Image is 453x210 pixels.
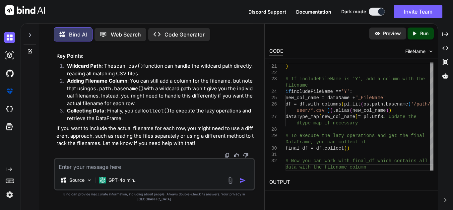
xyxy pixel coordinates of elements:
span: dataType_map [286,114,319,119]
strong: Wildcard Path [67,63,101,69]
span: dtype map if necessary [297,120,358,126]
div: CODE [269,47,283,55]
button: Discord Support [248,8,286,15]
p: Source [69,177,85,183]
img: githubDark [4,68,15,79]
span: includeFileName == [291,89,341,94]
span: new_col_name [353,108,386,113]
div: 28 [269,126,277,133]
p: If you want to include the actual filename for each row, you might need to use a different approa... [56,125,254,147]
img: like [234,153,239,158]
img: cloudideIcon [4,104,15,115]
div: 24 [269,89,277,95]
span: new_col_name = dataName + [286,95,355,101]
span: # If includeFileName is 'Y', add a column with the [286,76,425,82]
span: '/path/ [411,102,430,107]
span: # Now you can work with final_df which contains al [286,158,425,164]
p: Preview [383,30,401,37]
span: ) [327,108,330,113]
img: copy [225,153,230,158]
span: DataFrame, you can collect it [286,139,366,145]
img: icon [239,177,246,184]
div: 23 [269,76,277,82]
span: if [286,89,291,94]
span: ( [341,102,344,107]
img: GPT-4o mini [99,177,106,183]
p: Bind can provide inaccurate information, including about people. Always double-check its answers.... [54,192,255,202]
button: Documentation [296,8,331,15]
span: new_col_name [322,114,355,119]
span: user/*.csv' [297,108,327,113]
span: = pl.Utf8 [358,114,383,119]
span: Dark mode [341,8,366,15]
img: settings [4,189,15,200]
span: ) [286,64,288,69]
span: "_FileName" [355,95,386,101]
span: ] [355,114,358,119]
li: : Finally, you call to execute the lazy operations and retrieve the DataFrame. [62,107,254,122]
span: ) [347,146,350,151]
p: Web Search [111,31,141,38]
p: Code Generator [164,31,205,38]
div: 22 [269,70,277,76]
img: Pick Models [87,177,92,183]
strong: Adding Filename Column [67,78,127,84]
div: 29 [269,133,277,139]
h3: Key Points: [56,52,254,60]
p: Bind AI [69,31,87,38]
code: os.path.basename() [90,85,144,92]
img: dislike [243,153,248,158]
img: attachment [227,176,234,184]
li: : The function can handle the wildcard path directly, reading all matching CSV files. [62,62,254,77]
span: 'Y' [341,89,350,94]
span: ) [330,108,333,113]
div: 31 [269,152,277,158]
span: # To execute the lazy operations and get the final [286,133,425,138]
div: 25 [269,95,277,101]
span: df = df.with_columns [286,102,341,107]
span: pl.lit [344,102,360,107]
span: ( [408,102,411,107]
span: ( [330,57,333,63]
img: preview [374,31,380,36]
span: : [350,89,352,94]
span: df = pl.scan_csv [286,57,330,63]
span: ) [386,108,389,113]
span: Documentation [296,9,331,15]
li: : You can still add a column for the filename, but note that using with a wildcard path won't giv... [62,77,254,107]
span: [ [319,114,322,119]
code: collect() [143,107,170,114]
div: 27 [269,114,277,120]
strong: Collecting Data [67,107,104,114]
h2: OUTPUT [265,175,438,190]
span: final_df = df.collect [286,146,344,151]
code: scan_csv() [113,63,143,69]
span: os.path.basename [363,102,408,107]
div: 21 [269,63,277,70]
span: ( [344,146,347,151]
div: 32 [269,158,277,164]
span: ( [350,108,352,113]
button: Invite Team [394,5,442,18]
span: FileName [405,48,425,55]
span: filename [286,83,308,88]
span: l [425,158,427,164]
span: # Update the [383,114,417,119]
p: GPT-4o min.. [108,177,137,183]
span: Discord Support [248,9,286,15]
span: ) [389,108,391,113]
span: .alias [333,108,350,113]
div: 30 [269,145,277,152]
p: Run [420,30,428,37]
img: darkAi-studio [4,50,15,61]
img: Bind AI [5,5,45,15]
img: premium [4,86,15,97]
span: ( [361,102,363,107]
img: darkChat [4,32,15,43]
div: 26 [269,101,277,107]
img: chevron down [428,48,434,54]
span: data with the filename column [286,165,366,170]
